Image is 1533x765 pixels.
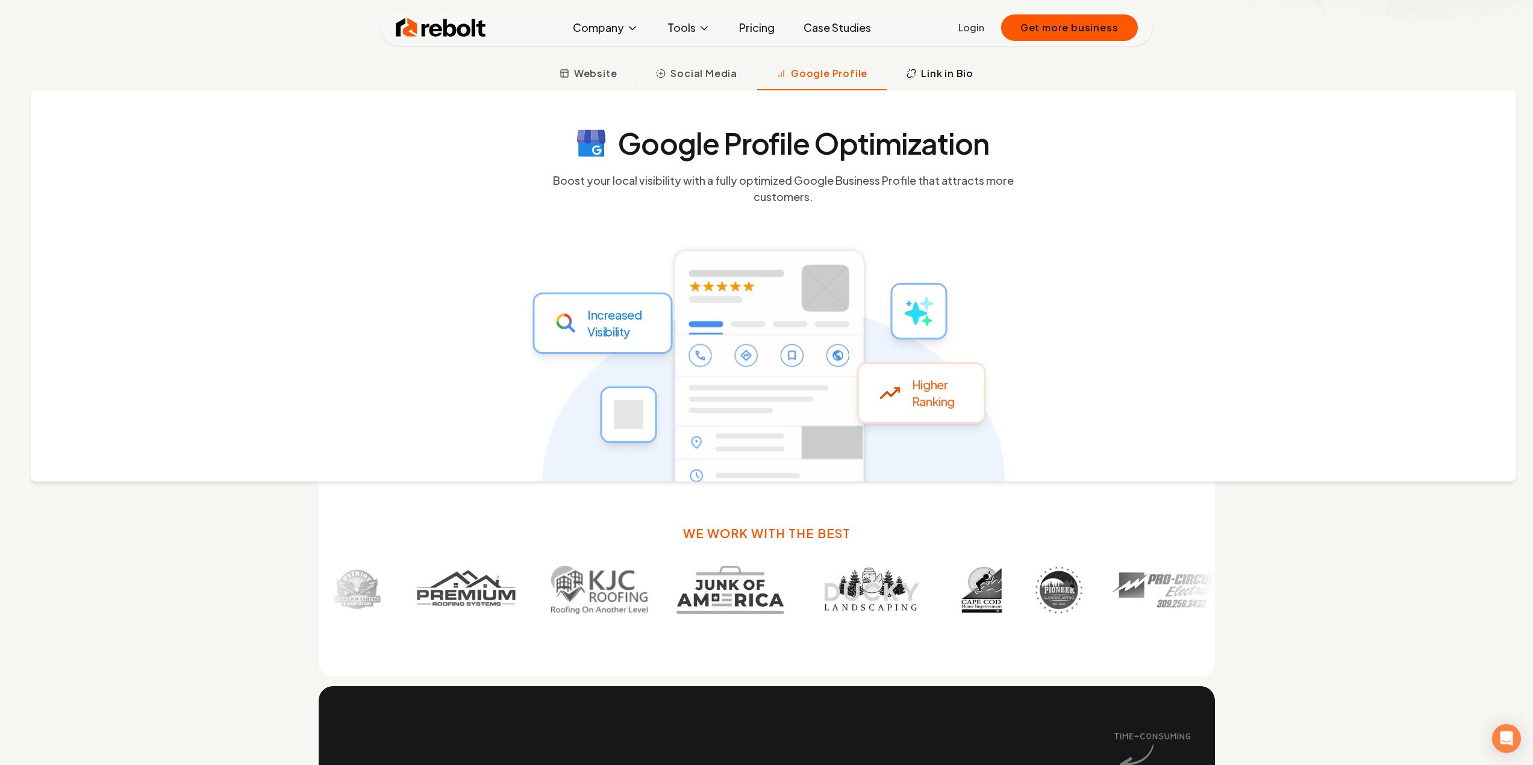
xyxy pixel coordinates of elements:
[658,16,720,40] button: Tools
[729,16,784,40] a: Pricing
[1108,566,1219,614] img: Customer 8
[1031,566,1079,614] img: Customer 7
[794,16,881,40] a: Case Studies
[540,59,637,90] button: Website
[958,20,984,35] a: Login
[810,566,925,614] img: Customer 5
[1001,14,1138,41] button: Get more business
[636,59,757,90] button: Social Media
[574,66,617,81] span: Website
[407,566,519,614] img: Customer 2
[887,59,993,90] button: Link in Bio
[757,59,887,90] button: Google Profile
[670,66,737,81] span: Social Media
[791,66,867,81] span: Google Profile
[617,129,989,158] h4: Google Profile Optimization
[548,566,644,614] img: Customer 3
[683,525,851,542] h3: We work with the best
[563,16,648,40] button: Company
[396,16,486,40] img: Rebolt Logo
[1492,724,1521,753] div: Open Intercom Messenger
[921,66,973,81] span: Link in Bio
[329,566,378,614] img: Customer 1
[673,566,781,614] img: Customer 4
[954,566,1002,614] img: Customer 6
[912,376,955,410] p: Higher Ranking
[587,306,642,340] p: Increased Visibility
